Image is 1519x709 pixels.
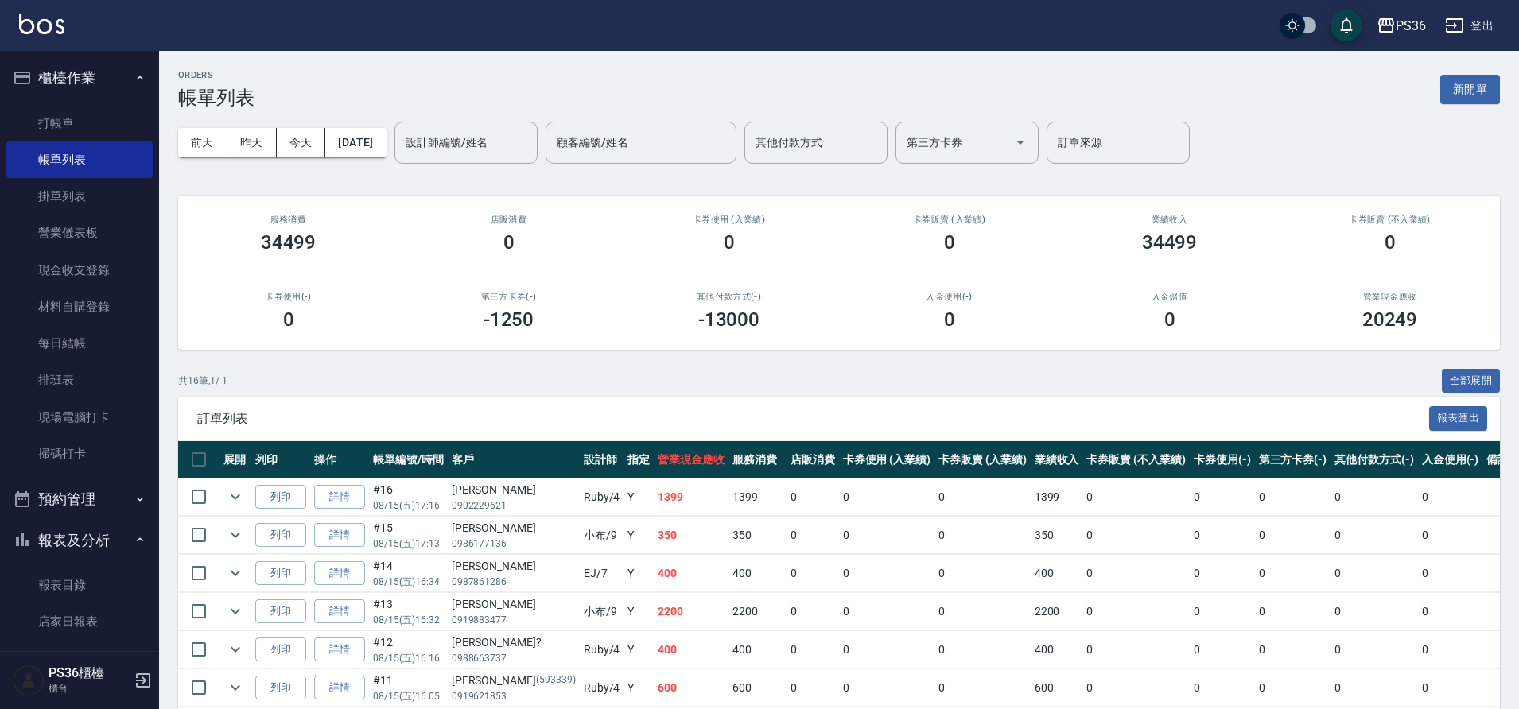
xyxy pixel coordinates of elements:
[448,441,580,478] th: 客戶
[19,14,64,34] img: Logo
[314,561,365,586] a: 詳情
[255,523,306,548] button: 列印
[934,631,1031,668] td: 0
[1255,517,1331,554] td: 0
[223,676,247,699] button: expand row
[536,672,576,689] p: (593339)
[728,517,787,554] td: 350
[580,669,624,707] td: Ruby /4
[1190,669,1255,707] td: 0
[728,555,787,592] td: 400
[178,87,254,109] h3: 帳單列表
[1078,292,1261,302] h2: 入金儲值
[728,631,787,668] td: 400
[418,292,600,302] h2: 第三方卡券(-)
[452,537,576,551] p: 0986177136
[1299,215,1481,225] h2: 卡券販賣 (不入業績)
[1082,593,1189,630] td: 0
[49,681,130,695] p: 櫃台
[6,105,153,141] a: 打帳單
[1255,555,1331,592] td: 0
[6,325,153,362] a: 每日結帳
[1418,441,1483,478] th: 入金使用(-)
[624,669,654,707] td: Y
[580,593,624,630] td: 小布 /9
[724,231,735,254] h3: 0
[452,634,576,651] div: [PERSON_NAME]?
[6,362,153,398] a: 排班表
[934,517,1031,554] td: 0
[484,308,534,331] h3: -1250
[934,593,1031,630] td: 0
[418,215,600,225] h2: 店販消費
[654,593,728,630] td: 2200
[223,523,247,547] button: expand row
[1331,441,1418,478] th: 其他付款方式(-)
[178,374,227,388] p: 共 16 筆, 1 / 1
[787,593,839,630] td: 0
[6,252,153,289] a: 現金收支登錄
[624,631,654,668] td: Y
[6,567,153,603] a: 報表目錄
[6,603,153,640] a: 店家日報表
[1429,406,1488,431] button: 報表匯出
[624,441,654,478] th: 指定
[223,561,247,585] button: expand row
[369,517,448,554] td: #15
[1418,555,1483,592] td: 0
[944,231,955,254] h3: 0
[283,308,294,331] h3: 0
[13,664,45,696] img: Person
[6,57,153,99] button: 櫃檯作業
[1442,369,1501,393] button: 全部展開
[1362,308,1418,331] h3: 20249
[1255,631,1331,668] td: 0
[255,485,306,509] button: 列印
[227,128,277,157] button: 昨天
[1299,292,1481,302] h2: 營業現金應收
[624,555,654,592] td: Y
[261,231,317,254] h3: 34499
[624,517,654,554] td: Y
[1031,593,1083,630] td: 2200
[787,478,839,516] td: 0
[1082,441,1189,478] th: 卡券販賣 (不入業績)
[728,441,787,478] th: 服務消費
[787,517,839,554] td: 0
[178,70,254,80] h2: ORDERS
[373,613,444,627] p: 08/15 (五) 16:32
[839,593,935,630] td: 0
[728,669,787,707] td: 600
[6,478,153,520] button: 預約管理
[452,498,576,513] p: 0902229621
[580,478,624,516] td: Ruby /4
[1255,669,1331,707] td: 0
[197,292,379,302] h2: 卡券使用(-)
[654,517,728,554] td: 350
[934,669,1031,707] td: 0
[6,436,153,472] a: 掃碼打卡
[223,485,247,509] button: expand row
[314,485,365,509] a: 詳情
[1482,441,1513,478] th: 備註
[728,478,787,516] td: 1399
[452,672,576,689] div: [PERSON_NAME]
[255,561,306,586] button: 列印
[839,669,935,707] td: 0
[1078,215,1261,225] h2: 業績收入
[624,593,654,630] td: Y
[654,555,728,592] td: 400
[49,665,130,681] h5: PS36櫃檯
[839,555,935,592] td: 0
[1331,669,1418,707] td: 0
[1190,631,1255,668] td: 0
[1440,81,1500,96] a: 新開單
[580,555,624,592] td: EJ /7
[1418,478,1483,516] td: 0
[277,128,326,157] button: 今天
[219,441,251,478] th: 展開
[369,631,448,668] td: #12
[1031,631,1083,668] td: 400
[452,575,576,589] p: 0987861286
[452,651,576,665] p: 0988663737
